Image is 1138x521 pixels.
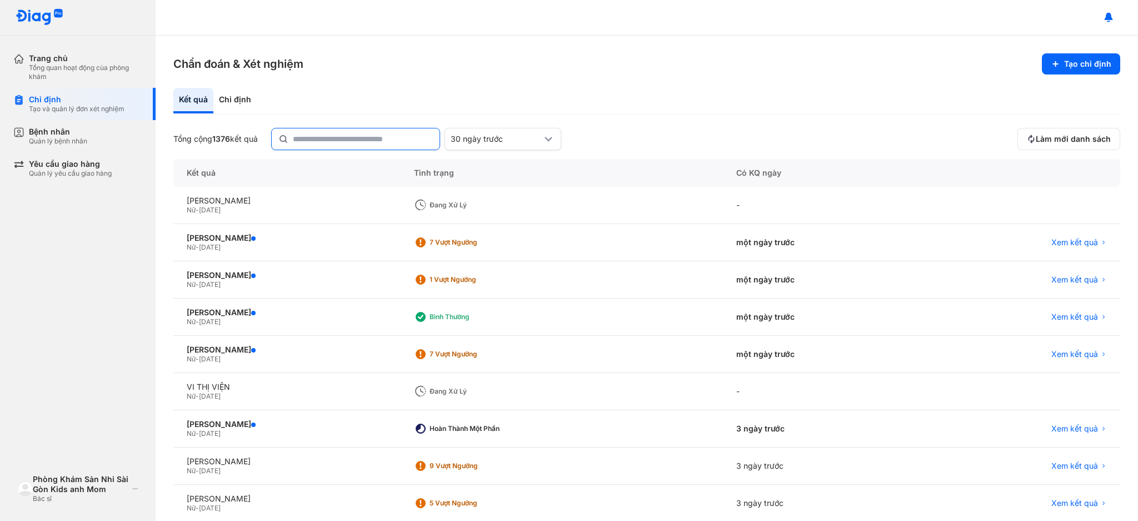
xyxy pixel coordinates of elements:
div: 7 Vượt ngưỡng [430,238,518,247]
div: [PERSON_NAME] [187,457,387,467]
span: Xem kết quả [1051,498,1098,508]
div: [PERSON_NAME] [187,270,387,280]
button: Làm mới danh sách [1017,128,1120,150]
img: logo [16,9,63,26]
div: 30 ngày trước [451,134,542,144]
div: [PERSON_NAME] [187,345,387,355]
span: - [196,243,199,251]
span: [DATE] [199,280,221,289]
div: 3 ngày trước [723,448,925,485]
span: Xem kết quả [1051,312,1098,322]
div: Bác sĩ [33,494,128,503]
div: Kết quả [173,88,213,113]
div: Bệnh nhân [29,127,87,137]
span: - [196,429,199,438]
div: Quản lý bệnh nhân [29,137,87,146]
span: Nữ [187,504,196,512]
div: - [723,373,925,410]
div: [PERSON_NAME] [187,233,387,243]
span: 1376 [212,134,230,143]
div: Tình trạng [401,159,723,187]
span: Nữ [187,243,196,251]
div: Quản lý yêu cầu giao hàng [29,169,112,178]
div: [PERSON_NAME] [187,494,387,504]
span: Nữ [187,467,196,475]
div: Trang chủ [29,53,142,63]
span: - [196,392,199,400]
span: Nữ [187,392,196,400]
h3: Chẩn đoán & Xét nghiệm [173,56,303,72]
div: Tạo và quản lý đơn xét nghiệm [29,105,124,113]
div: Kết quả [173,159,401,187]
div: một ngày trước [723,224,925,261]
div: 5 Vượt ngưỡng [430,499,518,508]
div: - [723,187,925,224]
span: - [196,280,199,289]
div: Chỉ định [213,88,257,113]
div: Tổng quan hoạt động của phòng khám [29,63,142,81]
span: Nữ [187,280,196,289]
span: [DATE] [199,317,221,326]
div: 1 Vượt ngưỡng [430,275,518,284]
div: Có KQ ngày [723,159,925,187]
span: Xem kết quả [1051,237,1098,247]
span: Nữ [187,355,196,363]
div: Phòng Khám Sản Nhi Sài Gòn Kids anh Mom [33,474,128,494]
span: Làm mới danh sách [1036,134,1111,144]
div: VI THỊ VIỆN [187,382,387,392]
span: Xem kết quả [1051,424,1098,434]
span: Nữ [187,429,196,438]
span: Nữ [187,317,196,326]
button: Tạo chỉ định [1042,53,1120,75]
span: [DATE] [199,355,221,363]
div: Hoàn thành một phần [430,424,518,433]
span: Xem kết quả [1051,275,1098,285]
span: Xem kết quả [1051,461,1098,471]
div: một ngày trước [723,299,925,336]
span: Nữ [187,206,196,214]
span: - [196,317,199,326]
span: [DATE] [199,504,221,512]
div: Tổng cộng kết quả [173,134,258,144]
span: Xem kết quả [1051,349,1098,359]
span: - [196,355,199,363]
span: - [196,206,199,214]
span: [DATE] [199,392,221,400]
div: Bình thường [430,312,518,321]
div: [PERSON_NAME] [187,196,387,206]
span: [DATE] [199,467,221,475]
div: 7 Vượt ngưỡng [430,350,518,359]
div: 3 ngày trước [723,410,925,448]
div: Chỉ định [29,95,124,105]
div: 9 Vượt ngưỡng [430,462,518,470]
img: logo [18,482,33,497]
span: [DATE] [199,206,221,214]
span: - [196,467,199,475]
span: [DATE] [199,429,221,438]
div: một ngày trước [723,261,925,299]
span: - [196,504,199,512]
div: một ngày trước [723,336,925,373]
div: Đang xử lý [430,387,518,396]
span: [DATE] [199,243,221,251]
div: [PERSON_NAME] [187,419,387,429]
div: Yêu cầu giao hàng [29,159,112,169]
div: Đang xử lý [430,201,518,210]
div: [PERSON_NAME] [187,307,387,317]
